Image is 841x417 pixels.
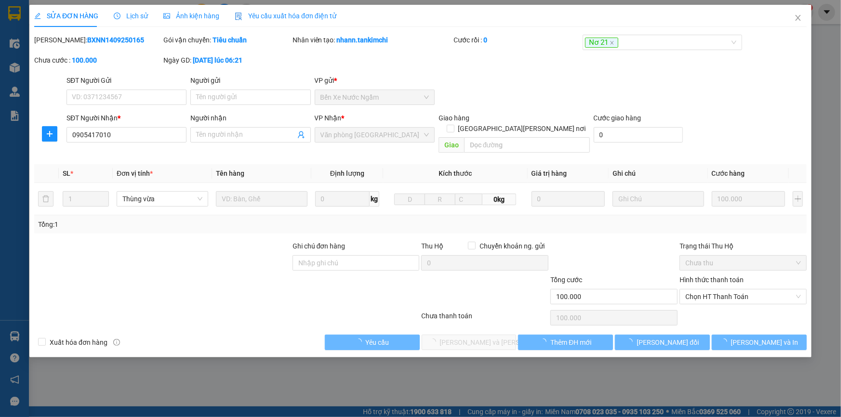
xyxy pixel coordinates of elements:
[190,113,310,123] div: Người nhận
[613,191,704,207] input: Ghi Chú
[421,311,550,327] div: Chưa thanh toán
[476,241,548,251] span: Chuyển khoản ng. gửi
[67,113,187,123] div: SĐT Người Nhận
[190,75,310,86] div: Người gửi
[455,194,482,205] input: C
[293,255,420,271] input: Ghi chú đơn hàng
[680,241,807,251] div: Trạng thái Thu Hộ
[330,169,364,177] span: Định lượng
[550,337,591,348] span: Thêm ĐH mới
[712,169,745,177] span: Cước hàng
[117,169,153,177] span: Đơn vị tính
[370,191,379,207] span: kg
[113,339,120,346] span: info-circle
[439,169,472,177] span: Kích thước
[637,337,699,348] span: [PERSON_NAME] đổi
[72,56,97,64] b: 100.000
[439,114,469,122] span: Giao hàng
[550,276,582,284] span: Tổng cước
[532,169,567,177] span: Giá trị hàng
[42,126,57,142] button: plus
[34,35,161,45] div: [PERSON_NAME]:
[626,339,637,345] span: loading
[422,335,517,350] button: [PERSON_NAME] và [PERSON_NAME] hàng
[114,12,148,20] span: Lịch sử
[421,242,443,250] span: Thu Hộ
[320,128,429,142] span: Văn phòng Đà Nẵng
[63,169,70,177] span: SL
[731,337,799,348] span: [PERSON_NAME] và In
[114,13,120,19] span: clock-circle
[216,191,307,207] input: VD: Bàn, Ghế
[293,242,346,250] label: Ghi chú đơn hàng
[785,5,812,32] button: Close
[454,35,581,45] div: Cước rồi :
[315,114,342,122] span: VP Nhận
[325,335,420,350] button: Yêu cầu
[163,13,170,19] span: picture
[320,90,429,104] span: Bến Xe Nước Ngầm
[213,36,247,44] b: Tiêu chuẩn
[793,191,803,207] button: plus
[163,55,291,65] div: Ngày GD:
[721,339,731,345] span: loading
[67,75,187,86] div: SĐT Người Gửi
[439,137,464,153] span: Giao
[46,337,111,348] span: Xuất hóa đơn hàng
[454,123,590,134] span: [GEOGRAPHIC_DATA][PERSON_NAME] nơi
[34,12,98,20] span: SỬA ĐƠN HÀNG
[615,335,710,350] button: [PERSON_NAME] đổi
[540,339,550,345] span: loading
[42,130,57,138] span: plus
[594,127,683,143] input: Cước giao hàng
[518,335,613,350] button: Thêm ĐH mới
[794,14,802,22] span: close
[34,55,161,65] div: Chưa cước :
[483,36,487,44] b: 0
[163,35,291,45] div: Gói vận chuyển:
[712,191,785,207] input: 0
[293,35,452,45] div: Nhân viên tạo:
[394,194,425,205] input: D
[38,219,325,230] div: Tổng: 1
[366,337,389,348] span: Yêu cầu
[193,56,242,64] b: [DATE] lúc 06:21
[482,194,516,205] span: 0kg
[464,137,590,153] input: Dọc đường
[680,276,744,284] label: Hình thức thanh toán
[163,12,219,20] span: Ảnh kiện hàng
[87,36,144,44] b: BXNN1409250165
[34,13,41,19] span: edit
[609,164,708,183] th: Ghi chú
[425,194,455,205] input: R
[297,131,305,139] span: user-add
[38,191,53,207] button: delete
[355,339,366,345] span: loading
[532,191,605,207] input: 0
[235,12,336,20] span: Yêu cầu xuất hóa đơn điện tử
[216,169,244,177] span: Tên hàng
[235,13,242,20] img: icon
[685,256,801,270] span: Chưa thu
[337,36,388,44] b: nhann.tankimchi
[712,335,807,350] button: [PERSON_NAME] và In
[685,289,801,304] span: Chọn HT Thanh Toán
[122,192,202,206] span: Thùng vừa
[610,40,614,45] span: close
[315,75,435,86] div: VP gửi
[594,114,641,122] label: Cước giao hàng
[585,38,618,48] span: Nơ 21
